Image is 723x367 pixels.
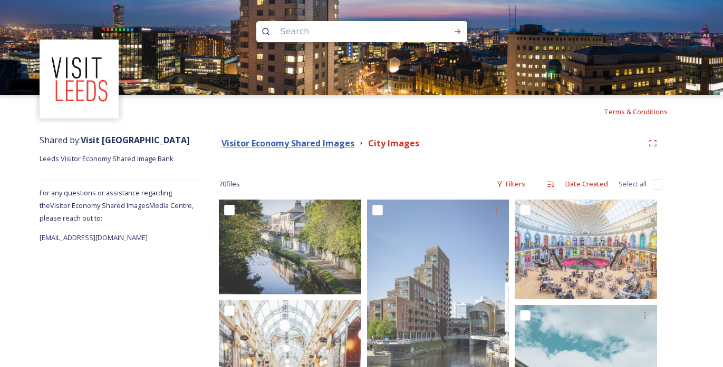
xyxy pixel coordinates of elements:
[40,154,173,163] span: Leeds Visitor Economy Shared Image Bank
[275,20,420,43] input: Search
[219,179,240,189] span: 70 file s
[368,137,419,149] strong: City Images
[604,107,668,116] span: Terms & Conditions
[40,188,194,223] span: For any questions or assistance regarding the Visitor Economy Shared Images Media Centre, please ...
[40,233,148,242] span: [EMAIL_ADDRESS][DOMAIN_NAME]
[221,137,354,149] strong: Visitor Economy Shared Images
[619,179,647,189] span: Select all
[604,105,683,118] a: Terms & Conditions
[491,174,531,194] div: Filters
[40,134,190,146] span: Shared by:
[81,134,190,146] strong: Visit [GEOGRAPHIC_DATA]
[219,200,361,294] img: Armley-Leeds Industrial Museum-LCC.jpg
[41,41,118,117] img: download%20(3).png
[560,174,613,194] div: Date Created
[515,200,657,299] img: Leeds Corn Exchange-Internal-cCarl Milner for LCC-2019.jpg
